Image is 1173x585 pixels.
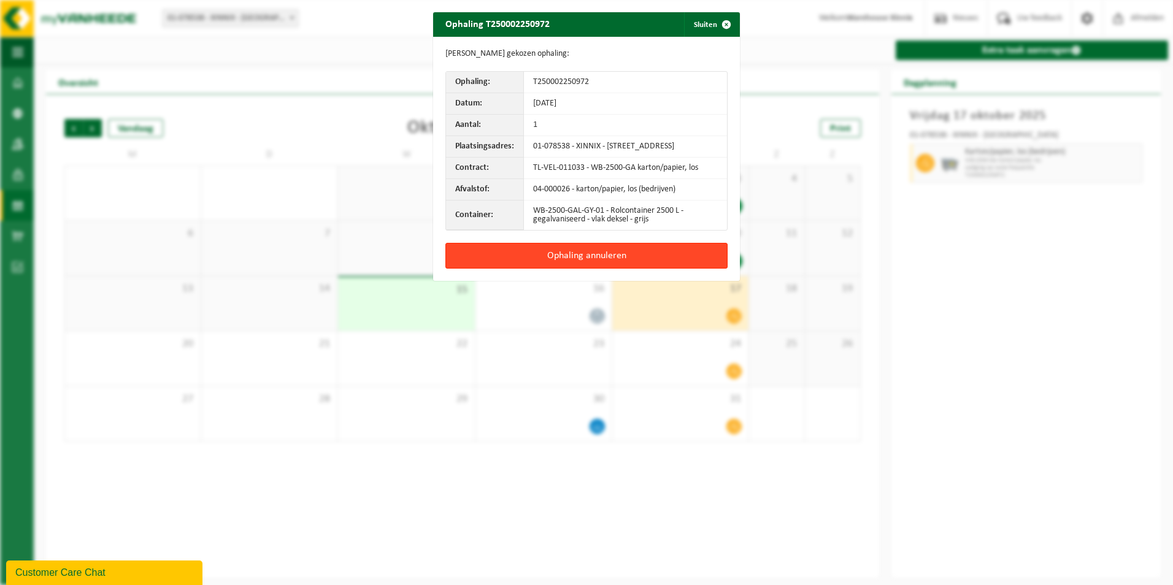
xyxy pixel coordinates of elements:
[6,558,205,585] iframe: chat widget
[446,72,524,93] th: Ophaling:
[524,179,727,201] td: 04-000026 - karton/papier, los (bedrijven)
[445,243,728,269] button: Ophaling annuleren
[524,93,727,115] td: [DATE]
[433,12,562,36] h2: Ophaling T250002250972
[524,115,727,136] td: 1
[446,93,524,115] th: Datum:
[524,136,727,158] td: 01-078538 - XINNIX - [STREET_ADDRESS]
[684,12,739,37] button: Sluiten
[524,158,727,179] td: TL-VEL-011033 - WB-2500-GA karton/papier, los
[445,49,728,59] p: [PERSON_NAME] gekozen ophaling:
[446,179,524,201] th: Afvalstof:
[524,201,727,230] td: WB-2500-GAL-GY-01 - Rolcontainer 2500 L - gegalvaniseerd - vlak deksel - grijs
[446,201,524,230] th: Container:
[446,136,524,158] th: Plaatsingsadres:
[524,72,727,93] td: T250002250972
[446,115,524,136] th: Aantal:
[446,158,524,179] th: Contract:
